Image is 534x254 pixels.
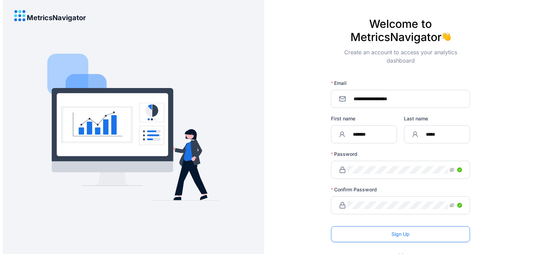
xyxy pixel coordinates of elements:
label: Last name [404,115,433,122]
button: Sign Up [331,226,470,242]
input: Last name [420,130,462,138]
span: Sign Up [391,230,410,238]
span: eye-invisible [450,167,454,172]
input: Password [347,166,448,174]
label: Email [331,80,351,87]
input: Email [347,95,462,103]
input: Confirm Password [347,201,448,209]
span: eye-invisible [450,203,454,208]
div: Create an account to access your analytics dashboard [331,48,470,76]
label: First name [331,115,360,122]
h4: MetricsNavigator [27,14,86,22]
input: First name [347,130,389,138]
h4: Welcome to MetricsNavigator [331,17,470,44]
span: user [339,131,345,137]
span: user [412,131,418,137]
label: Password [331,151,362,158]
label: Confirm Password [331,186,382,193]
